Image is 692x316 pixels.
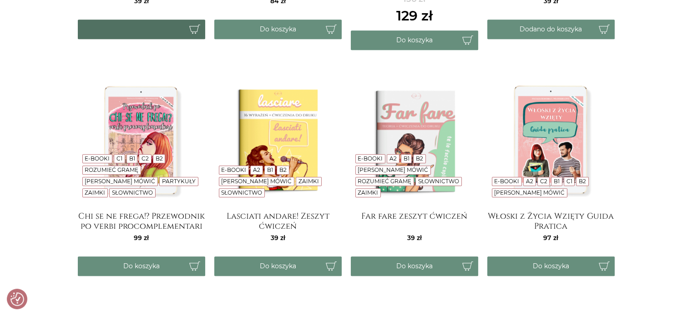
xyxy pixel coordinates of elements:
[403,155,409,162] a: B1
[85,178,155,185] a: [PERSON_NAME] mówić
[351,30,478,50] button: Do koszyka
[221,166,246,173] a: E-booki
[267,166,273,173] a: B1
[358,166,428,173] a: [PERSON_NAME] mówić
[540,178,547,185] a: C2
[221,189,262,196] a: Słownictwo
[214,256,342,276] button: Do koszyka
[351,256,478,276] button: Do koszyka
[579,178,586,185] a: B2
[358,178,411,185] a: Rozumieć gramę
[418,178,459,185] a: Słownictwo
[298,178,319,185] a: Zaimki
[543,234,558,242] span: 97
[253,166,260,173] a: A2
[85,166,138,173] a: Rozumieć gramę
[10,292,24,306] button: Preferencje co do zgód
[407,234,422,242] span: 39
[487,20,615,39] button: Dodano do koszyka
[494,178,519,185] a: E-booki
[85,189,105,196] a: Zaimki
[85,155,110,162] a: E-booki
[221,178,292,185] a: [PERSON_NAME] mówić
[162,178,196,185] a: Partykuły
[112,189,153,196] a: Słownictwo
[10,292,24,306] img: Revisit consent button
[487,211,615,230] a: Włoski z Życia Wzięty Guida Pratica
[156,155,163,162] a: B2
[351,211,478,230] a: Far fare zeszyt ćwiczeń
[214,20,342,39] button: Do koszyka
[396,5,433,26] ins: 129
[526,178,533,185] a: A2
[271,234,285,242] span: 39
[141,155,149,162] a: C2
[214,211,342,230] a: Lasciati andare! Zeszyt ćwiczeń
[134,234,149,242] span: 99
[116,155,122,162] a: C1
[129,155,135,162] a: B1
[487,256,615,276] button: Do koszyka
[389,155,397,162] a: A2
[78,256,205,276] button: Do koszyka
[279,166,287,173] a: B2
[358,189,378,196] a: Zaimki
[566,178,572,185] a: C1
[554,178,560,185] a: B1
[358,155,383,162] a: E-booki
[78,211,205,230] a: Chi se ne frega!? Przewodnik po verbi procomplementari
[416,155,423,162] a: B2
[494,189,565,196] a: [PERSON_NAME] mówić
